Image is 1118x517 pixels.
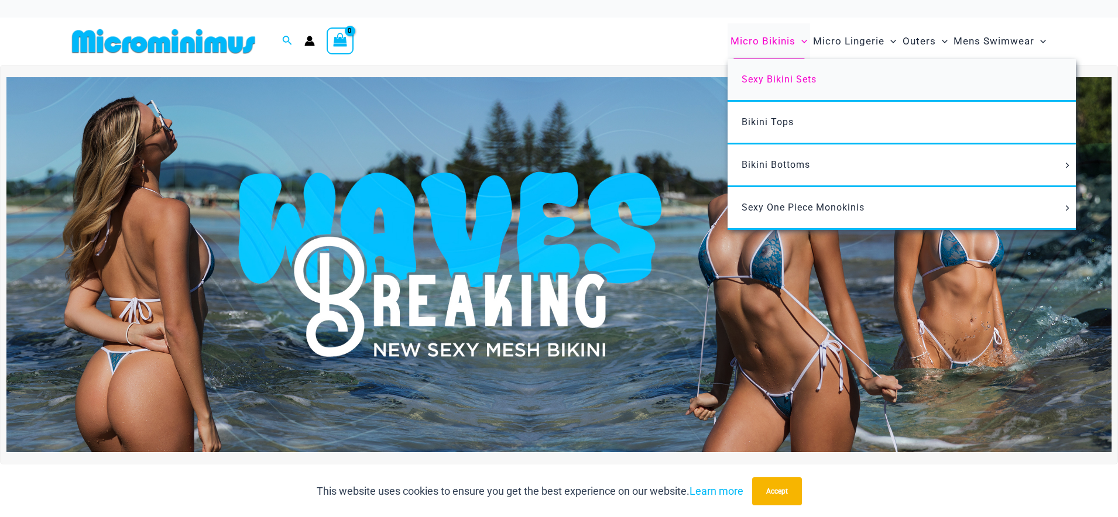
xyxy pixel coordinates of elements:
span: Bikini Bottoms [742,159,810,170]
p: This website uses cookies to ensure you get the best experience on our website. [317,482,743,500]
a: Micro LingerieMenu ToggleMenu Toggle [810,23,899,59]
span: Sexy Bikini Sets [742,74,817,85]
a: OutersMenu ToggleMenu Toggle [900,23,951,59]
a: View Shopping Cart, empty [327,27,354,54]
a: Micro BikinisMenu ToggleMenu Toggle [728,23,810,59]
a: Bikini Tops [728,102,1076,144]
span: Sexy One Piece Monokinis [742,202,865,213]
span: Mens Swimwear [954,26,1034,56]
span: Menu Toggle [936,26,948,56]
button: Accept [752,477,802,505]
span: Outers [903,26,936,56]
span: Menu Toggle [1061,163,1074,168]
span: Menu Toggle [1034,26,1046,56]
a: Sexy Bikini Sets [728,59,1076,102]
a: Mens SwimwearMenu ToggleMenu Toggle [951,23,1049,59]
span: Menu Toggle [795,26,807,56]
img: MM SHOP LOGO FLAT [67,28,260,54]
img: Waves Breaking Ocean Bikini Pack [6,77,1112,453]
a: Account icon link [304,36,315,46]
span: Bikini Tops [742,116,794,127]
a: Search icon link [282,34,293,49]
a: Sexy One Piece MonokinisMenu ToggleMenu Toggle [728,187,1076,230]
a: Learn more [690,485,743,497]
nav: Site Navigation [726,22,1051,61]
span: Micro Lingerie [813,26,884,56]
span: Menu Toggle [1061,205,1074,211]
a: Bikini BottomsMenu ToggleMenu Toggle [728,144,1076,187]
span: Menu Toggle [884,26,896,56]
span: Micro Bikinis [731,26,795,56]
